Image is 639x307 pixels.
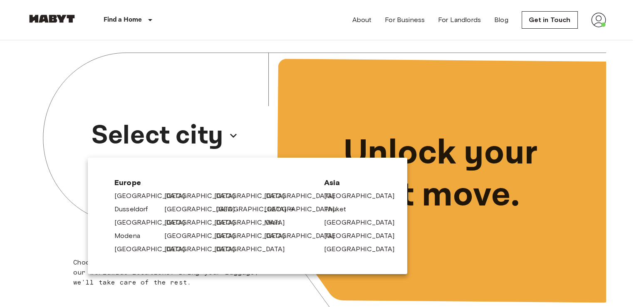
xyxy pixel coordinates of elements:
a: Modena [114,231,149,241]
a: [GEOGRAPHIC_DATA] [264,191,343,201]
a: [GEOGRAPHIC_DATA] [264,231,343,241]
a: [GEOGRAPHIC_DATA] [164,204,243,214]
a: [GEOGRAPHIC_DATA] [114,244,193,254]
span: Asia [324,178,381,188]
a: Milan [264,218,288,228]
a: [GEOGRAPHIC_DATA] [114,218,193,228]
span: Europe [114,178,311,188]
a: [GEOGRAPHIC_DATA] [164,191,243,201]
a: Dusseldorf [114,204,156,214]
a: [GEOGRAPHIC_DATA] [214,244,293,254]
a: [GEOGRAPHIC_DATA] [324,231,403,241]
a: [GEOGRAPHIC_DATA] [114,191,193,201]
a: [GEOGRAPHIC_DATA] [324,218,403,228]
a: [GEOGRAPHIC_DATA] [164,244,243,254]
a: [GEOGRAPHIC_DATA] [164,218,243,228]
a: [GEOGRAPHIC_DATA] [214,218,293,228]
a: Phuket [324,204,354,214]
a: [GEOGRAPHIC_DATA] [214,231,293,241]
a: [GEOGRAPHIC_DATA] [324,191,403,201]
a: [GEOGRAPHIC_DATA] [324,244,403,254]
a: [GEOGRAPHIC_DATA] [164,231,243,241]
a: [GEOGRAPHIC_DATA] [216,204,295,214]
a: [GEOGRAPHIC_DATA] [214,191,293,201]
a: [GEOGRAPHIC_DATA] [264,204,343,214]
